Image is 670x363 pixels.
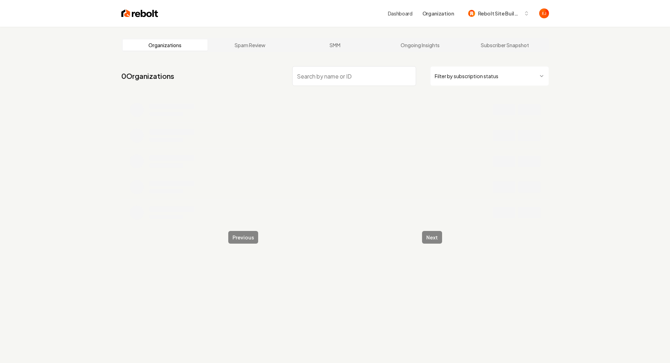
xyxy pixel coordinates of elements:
input: Search by name or ID [292,66,416,86]
a: Subscriber Snapshot [462,39,548,51]
a: Ongoing Insights [377,39,462,51]
button: Open user button [539,8,549,18]
img: Rebolt Logo [121,8,158,18]
span: Rebolt Site Builder [478,10,521,17]
img: Eduard Joers [539,8,549,18]
a: Dashboard [388,10,413,17]
img: Rebolt Site Builder [468,10,475,17]
a: Spam Review [208,39,293,51]
button: Organization [418,7,458,20]
a: Organizations [123,39,208,51]
a: SMM [293,39,378,51]
a: 0Organizations [121,71,174,81]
